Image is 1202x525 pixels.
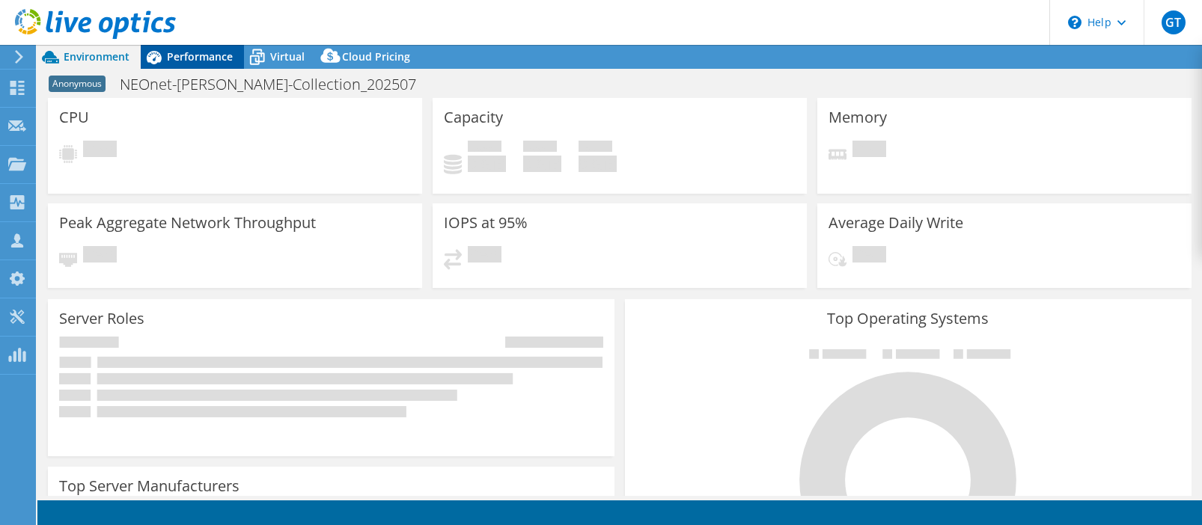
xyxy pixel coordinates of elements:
h3: Average Daily Write [829,215,963,231]
svg: \n [1068,16,1082,29]
h1: NEOnet-[PERSON_NAME]-Collection_202507 [113,76,439,93]
span: Environment [64,49,129,64]
span: Pending [852,141,886,161]
h4: 0 GiB [468,156,506,172]
span: Total [579,141,612,156]
h3: Memory [829,109,887,126]
span: Free [523,141,557,156]
span: Pending [83,246,117,266]
span: Pending [83,141,117,161]
span: Performance [167,49,233,64]
span: Pending [852,246,886,266]
h3: CPU [59,109,89,126]
h3: Server Roles [59,310,144,327]
h3: IOPS at 95% [444,215,528,231]
span: Pending [468,246,501,266]
h3: Capacity [444,109,503,126]
h3: Peak Aggregate Network Throughput [59,215,316,231]
span: Virtual [270,49,305,64]
span: Cloud Pricing [342,49,410,64]
h4: 0 GiB [523,156,561,172]
span: Anonymous [49,76,106,92]
h3: Top Operating Systems [636,310,1180,327]
span: Used [468,141,501,156]
h4: 0 GiB [579,156,617,172]
span: GT [1162,10,1186,34]
h3: Top Server Manufacturers [59,478,240,494]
